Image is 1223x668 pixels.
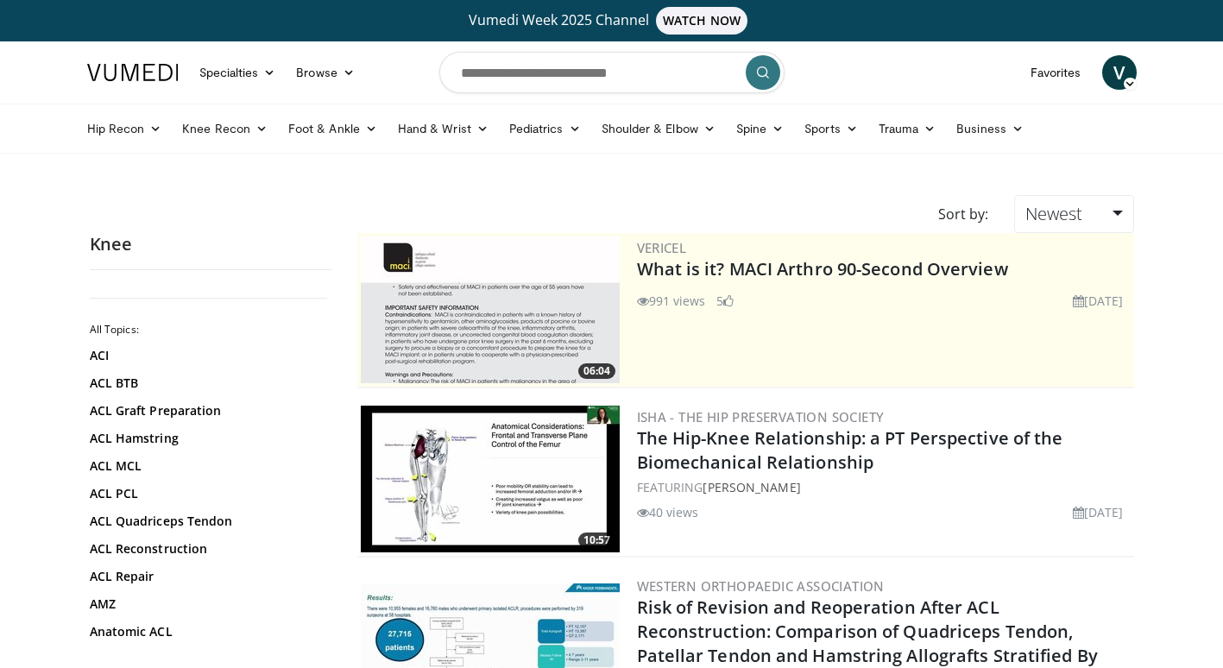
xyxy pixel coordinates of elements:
[726,111,794,146] a: Spine
[90,402,323,419] a: ACL Graft Preparation
[637,426,1063,474] a: The Hip-Knee Relationship: a PT Perspective of the Biomechanical Relationship
[361,236,620,383] img: aa6cc8ed-3dbf-4b6a-8d82-4a06f68b6688.300x170_q85_crop-smart_upscale.jpg
[286,55,365,90] a: Browse
[637,408,885,425] a: ISHA - The Hip Preservation Society
[946,111,1034,146] a: Business
[1073,292,1124,310] li: [DATE]
[637,577,885,595] a: Western Orthopaedic Association
[90,323,327,337] h2: All Topics:
[90,596,323,613] a: AMZ
[361,406,620,552] img: 292c1307-4274-4cce-a4ae-b6cd8cf7e8aa.300x170_q85_crop-smart_upscale.jpg
[578,363,615,379] span: 06:04
[656,7,747,35] span: WATCH NOW
[90,347,323,364] a: ACI
[794,111,868,146] a: Sports
[90,623,323,640] a: Anatomic ACL
[90,7,1134,35] a: Vumedi Week 2025 ChannelWATCH NOW
[189,55,287,90] a: Specialties
[1025,202,1082,225] span: Newest
[1073,503,1124,521] li: [DATE]
[637,478,1131,496] div: FEATURING
[868,111,947,146] a: Trauma
[1102,55,1137,90] a: V
[90,485,323,502] a: ACL PCL
[172,111,278,146] a: Knee Recon
[388,111,499,146] a: Hand & Wrist
[591,111,726,146] a: Shoulder & Elbow
[703,479,800,495] a: [PERSON_NAME]
[578,533,615,548] span: 10:57
[90,540,323,558] a: ACL Reconstruction
[90,568,323,585] a: ACL Repair
[90,233,331,255] h2: Knee
[87,64,179,81] img: VuMedi Logo
[1014,195,1133,233] a: Newest
[1020,55,1092,90] a: Favorites
[90,513,323,530] a: ACL Quadriceps Tendon
[637,257,1008,280] a: What is it? MACI Arthro 90-Second Overview
[637,503,699,521] li: 40 views
[90,457,323,475] a: ACL MCL
[439,52,785,93] input: Search topics, interventions
[90,430,323,447] a: ACL Hamstring
[278,111,388,146] a: Foot & Ankle
[716,292,734,310] li: 5
[499,111,591,146] a: Pediatrics
[925,195,1001,233] div: Sort by:
[77,111,173,146] a: Hip Recon
[361,236,620,383] a: 06:04
[637,239,687,256] a: Vericel
[361,406,620,552] a: 10:57
[90,375,323,392] a: ACL BTB
[637,292,706,310] li: 991 views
